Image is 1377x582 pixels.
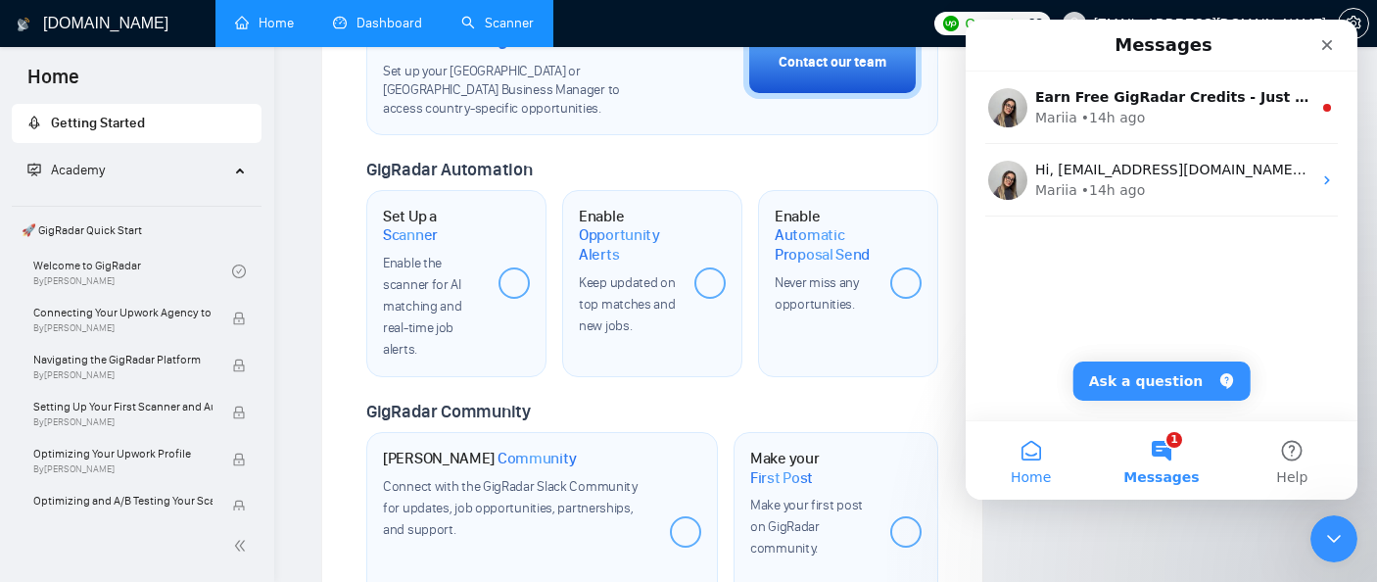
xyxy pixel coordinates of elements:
div: Mariia [70,161,112,181]
a: homeHome [235,15,294,31]
button: Help [261,402,392,480]
span: Academy [27,162,105,178]
h1: Enable [775,207,875,265]
span: user [1068,17,1081,30]
span: By [PERSON_NAME] [33,322,213,334]
span: Connecting Your Upwork Agency to GigRadar [33,303,213,322]
span: lock [232,500,246,513]
span: rocket [27,116,41,129]
button: Messages [130,402,261,480]
span: Setting Up Your First Scanner and Auto-Bidder [33,397,213,416]
span: 🚀 GigRadar Quick Start [14,211,260,250]
iframe: Intercom live chat [966,20,1357,500]
span: Never miss any opportunities. [775,274,859,313]
span: fund-projection-screen [27,163,41,176]
span: Home [12,63,95,104]
span: 28 [1028,13,1043,34]
span: double-left [233,536,253,556]
span: lock [232,453,246,466]
span: Messages [158,451,233,464]
span: Set up your [GEOGRAPHIC_DATA] or [GEOGRAPHIC_DATA] Business Manager to access country-specific op... [383,63,645,119]
span: Hi, [EMAIL_ADDRESS][DOMAIN_NAME], Welcome to [DOMAIN_NAME]! Why don't you check out our tutorials... [70,142,1024,158]
span: Getting Started [51,115,145,131]
span: Optimizing Your Upwork Profile [33,444,213,463]
span: lock [232,359,246,372]
span: Optimizing and A/B Testing Your Scanner for Better Results [33,491,213,510]
span: Home [45,451,85,464]
span: setting [1339,16,1368,31]
span: GigRadar Automation [366,159,532,180]
span: lock [232,406,246,419]
span: Scanner [383,225,438,245]
span: Navigating the GigRadar Platform [33,350,213,369]
iframe: Intercom live chat [1310,515,1357,562]
span: Make your first post on GigRadar community. [750,497,863,557]
span: Keep updated on top matches and new jobs. [579,274,676,334]
span: Opportunity Alerts [579,225,679,264]
span: Community [498,449,577,468]
button: setting [1338,8,1369,39]
span: GigRadar Community [366,401,531,422]
span: Automatic Proposal Send [775,225,875,264]
img: upwork-logo.png [943,16,959,31]
div: Contact our team [779,52,886,73]
span: By [PERSON_NAME] [33,369,213,381]
h1: [PERSON_NAME] [383,449,577,468]
span: Connects: [965,13,1023,34]
li: Getting Started [12,104,261,143]
span: Help [310,451,342,464]
span: Connect with the GigRadar Slack Community for updates, job opportunities, partnerships, and support. [383,478,638,538]
a: Welcome to GigRadarBy[PERSON_NAME] [33,250,232,293]
span: check-circle [232,265,246,278]
a: setting [1338,16,1369,31]
button: Contact our team [743,26,922,99]
span: First Post [750,468,813,488]
button: Ask a question [108,342,285,381]
span: lock [232,312,246,325]
span: By [PERSON_NAME] [33,416,213,428]
a: searchScanner [461,15,534,31]
h1: Set Up a [383,207,483,245]
a: dashboardDashboard [333,15,422,31]
span: Academy [51,162,105,178]
span: Enable the scanner for AI matching and real-time job alerts. [383,255,461,358]
div: • 14h ago [116,161,179,181]
img: logo [17,9,30,40]
h1: Make your [750,449,875,487]
h1: Enable [579,207,679,265]
span: By [PERSON_NAME] [33,463,213,475]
